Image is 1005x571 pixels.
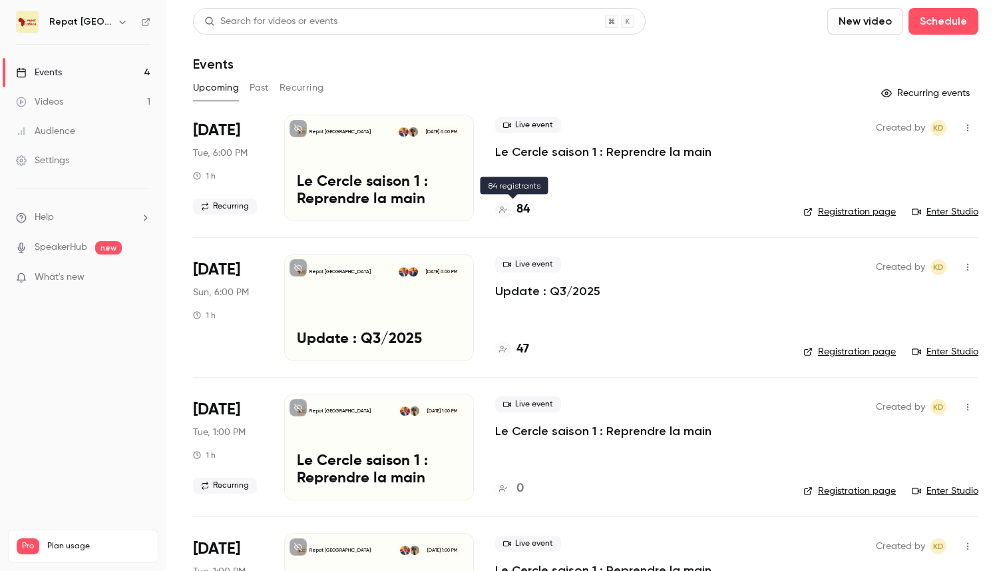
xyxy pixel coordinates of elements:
a: Enter Studio [912,205,978,219]
p: Repat [GEOGRAPHIC_DATA] [309,269,371,275]
a: Le Cercle saison 1 : Reprendre la mainRepat [GEOGRAPHIC_DATA]Oumou DiarissoKara Diaby[DATE] 1:00 ... [284,394,474,500]
span: Kara Diaby [930,120,946,136]
span: [DATE] [193,259,240,281]
span: Created by [876,259,925,275]
p: Repat [GEOGRAPHIC_DATA] [309,547,371,554]
button: Recurring events [875,83,978,104]
button: Schedule [908,8,978,35]
img: Kara Diaby [400,546,409,555]
span: Pro [17,538,39,554]
img: Kara Diaby [399,127,408,137]
span: Live event [495,257,561,273]
span: [DATE] 6:00 PM [421,127,461,137]
span: [DATE] [193,399,240,420]
span: KD [933,120,944,136]
img: Mounir Telkass [409,267,418,277]
a: 47 [495,340,529,358]
p: Repat [GEOGRAPHIC_DATA] [309,129,371,135]
h4: 0 [516,480,524,498]
span: Live event [495,536,561,552]
a: Le Cercle saison 1 : Reprendre la main [495,144,711,160]
div: Videos [16,95,63,109]
span: What's new [35,271,85,285]
span: Help [35,211,54,225]
a: Enter Studio [912,345,978,358]
span: Recurring [193,478,257,494]
a: Le Cercle saison 1 : Reprendre la mainRepat [GEOGRAPHIC_DATA]Oumou DiarissoKara Diaby[DATE] 6:00 ... [284,115,474,221]
img: Oumou Diarisso [410,546,419,555]
span: Tue, 1:00 PM [193,426,246,439]
a: SpeakerHub [35,241,87,255]
span: [DATE] 1:00 PM [423,546,461,555]
button: Past [250,77,269,99]
span: Recurring [193,199,257,215]
a: Registration page [803,484,896,498]
span: KD [933,399,944,415]
div: 1 h [193,310,216,320]
button: Upcoming [193,77,239,99]
p: Le Cercle saison 1 : Reprendre la main [297,174,461,209]
span: Plan usage [47,541,150,552]
span: Created by [876,538,925,554]
span: Live event [495,117,561,133]
h4: 47 [516,340,529,358]
button: Recurring [280,77,324,99]
a: Enter Studio [912,484,978,498]
div: Sep 30 Tue, 1:00 PM (Africa/Abidjan) [193,394,263,500]
span: Tue, 6:00 PM [193,147,248,160]
button: New video [827,8,903,35]
img: Oumou Diarisso [409,127,418,137]
div: Sep 28 Sun, 8:00 PM (Europe/Brussels) [193,254,263,360]
div: Sep 23 Tue, 8:00 PM (Europe/Paris) [193,115,263,221]
span: [DATE] [193,120,240,141]
img: Oumou Diarisso [410,406,419,416]
img: Repat Africa [17,11,38,33]
div: 1 h [193,171,216,181]
span: Kara Diaby [930,259,946,275]
span: Sun, 6:00 PM [193,286,249,299]
h1: Events [193,56,234,72]
p: Update : Q3/2025 [297,331,461,348]
span: Created by [876,120,925,136]
div: Settings [16,154,69,167]
span: Live event [495,396,561,412]
span: Created by [876,399,925,415]
span: KD [933,538,944,554]
span: [DATE] [193,538,240,560]
h4: 84 [516,201,530,219]
a: Update : Q3/2025 [495,283,600,299]
li: help-dropdown-opener [16,211,150,225]
div: Events [16,66,62,79]
a: Update : Q3/2025Repat [GEOGRAPHIC_DATA]Mounir TelkassKara Diaby[DATE] 6:00 PMUpdate : Q3/2025 [284,254,474,360]
a: Registration page [803,345,896,358]
a: Le Cercle saison 1 : Reprendre la main [495,423,711,439]
span: [DATE] 1:00 PM [423,406,461,416]
a: 0 [495,480,524,498]
p: Le Cercle saison 1 : Reprendre la main [297,453,461,488]
a: Registration page [803,205,896,219]
a: 84 [495,201,530,219]
span: KD [933,259,944,275]
span: new [95,241,122,255]
p: Repat [GEOGRAPHIC_DATA] [309,408,371,414]
img: Kara Diaby [399,267,408,277]
div: 1 h [193,450,216,460]
div: Search for videos or events [204,15,337,29]
span: Kara Diaby [930,538,946,554]
span: [DATE] 6:00 PM [421,267,461,277]
img: Kara Diaby [400,406,409,416]
span: Kara Diaby [930,399,946,415]
div: Audience [16,125,75,138]
h6: Repat [GEOGRAPHIC_DATA] [49,15,112,29]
